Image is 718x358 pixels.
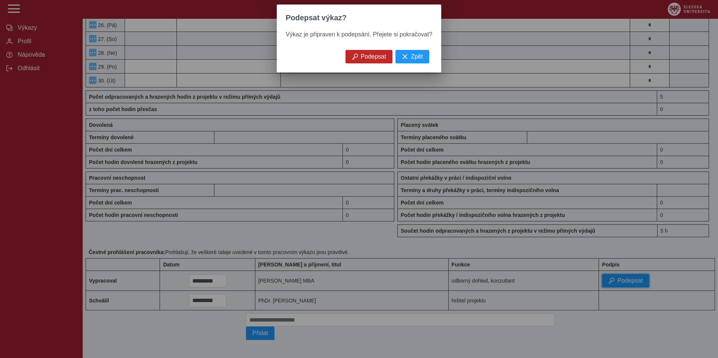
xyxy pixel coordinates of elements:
span: Podepsat [361,53,386,60]
span: Podepsat výkaz? [286,14,347,22]
button: Podepsat [345,50,393,63]
button: Zpět [395,50,429,63]
span: Zpět [411,53,423,60]
span: Výkaz je připraven k podepsání. Přejete si pokračovat? [286,31,432,38]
